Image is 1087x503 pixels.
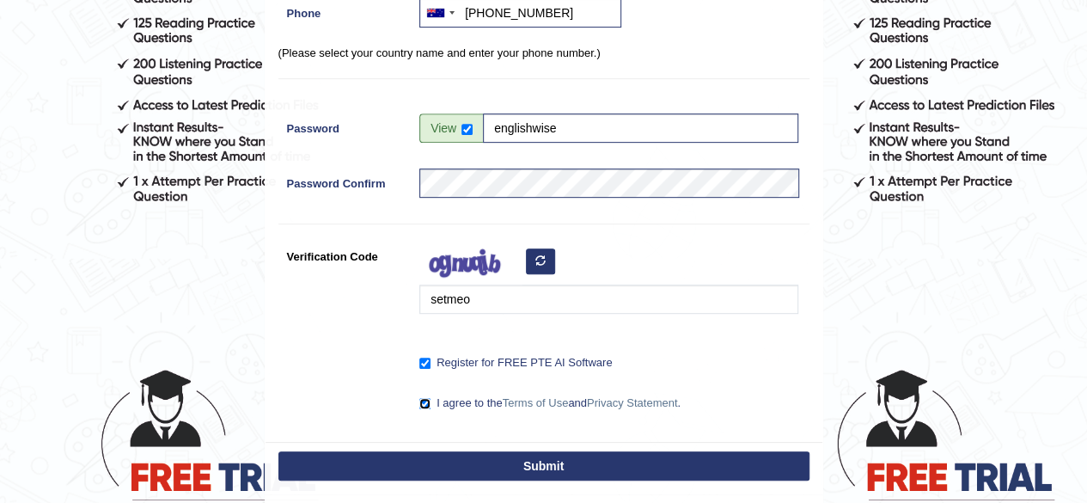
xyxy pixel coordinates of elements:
[587,396,678,409] a: Privacy Statement
[278,169,412,192] label: Password Confirm
[419,395,681,412] label: I agree to the and .
[278,113,412,137] label: Password
[278,451,809,481] button: Submit
[278,45,809,61] p: (Please select your country name and enter your phone number.)
[419,398,431,409] input: I agree to theTerms of UseandPrivacy Statement.
[503,396,569,409] a: Terms of Use
[419,358,431,369] input: Register for FREE PTE AI Software
[461,124,473,135] input: Show/Hide Password
[419,354,612,371] label: Register for FREE PTE AI Software
[278,242,412,265] label: Verification Code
